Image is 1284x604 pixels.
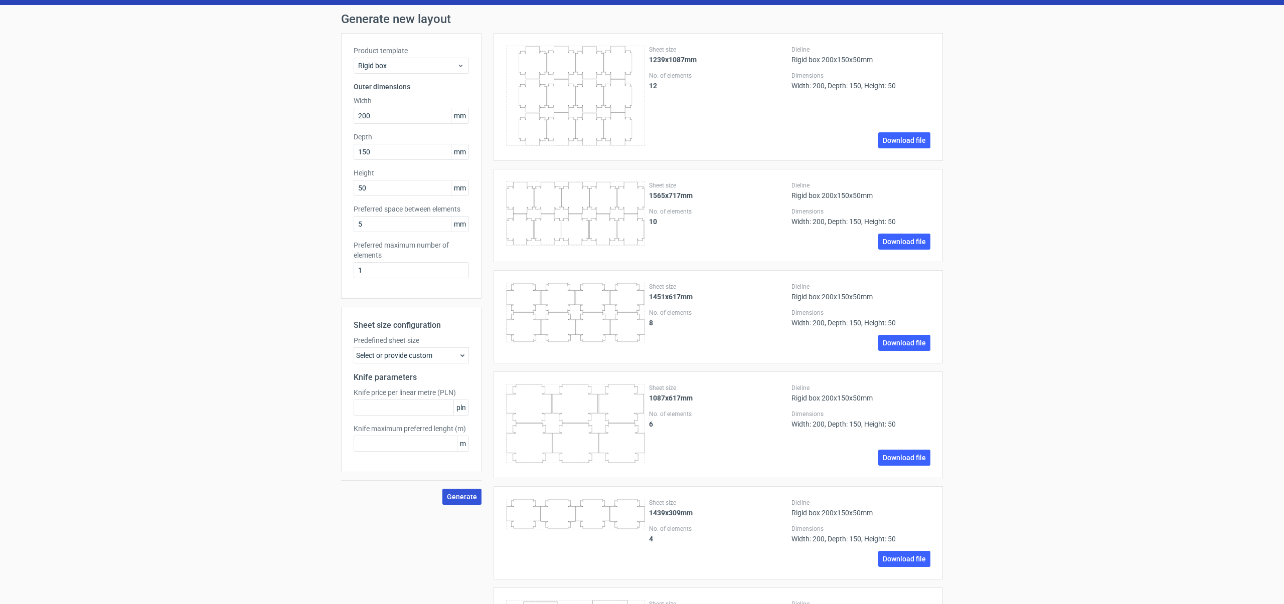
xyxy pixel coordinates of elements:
label: Sheet size [649,181,788,189]
label: No. of elements [649,309,788,317]
span: mm [451,108,468,123]
strong: 8 [649,319,653,327]
label: Sheet size [649,46,788,54]
label: No. of elements [649,410,788,418]
label: Dieline [791,283,930,291]
label: Dieline [791,384,930,392]
span: mm [451,144,468,159]
label: Width [354,96,469,106]
strong: 1565x717mm [649,191,693,199]
span: pln [453,400,468,415]
label: Product template [354,46,469,56]
label: Sheet size [649,499,788,507]
h2: Sheet size configuration [354,319,469,331]
label: Dimensions [791,309,930,317]
strong: 1439x309mm [649,509,693,517]
a: Download file [878,234,930,250]
a: Download file [878,450,930,466]
label: Dimensions [791,72,930,80]
strong: 1239x1087mm [649,56,697,64]
a: Download file [878,551,930,567]
strong: 1087x617mm [649,394,693,402]
label: Dimensions [791,208,930,216]
label: Height [354,168,469,178]
h2: Knife parameters [354,371,469,383]
div: Rigid box 200x150x50mm [791,181,930,199]
button: Generate [442,489,481,505]
div: Width: 200, Depth: 150, Height: 50 [791,410,930,428]
label: Predefined sheet size [354,335,469,345]
label: Preferred maximum number of elements [354,240,469,260]
h3: Outer dimensions [354,82,469,92]
strong: 12 [649,82,657,90]
label: Dieline [791,181,930,189]
label: No. of elements [649,72,788,80]
label: Dieline [791,499,930,507]
strong: 6 [649,420,653,428]
label: No. of elements [649,525,788,533]
label: Knife maximum preferred lenght (m) [354,424,469,434]
span: mm [451,180,468,195]
div: Rigid box 200x150x50mm [791,384,930,402]
span: m [457,436,468,451]
label: Dimensions [791,410,930,418]
label: Sheet size [649,384,788,392]
div: Width: 200, Depth: 150, Height: 50 [791,309,930,327]
label: Dieline [791,46,930,54]
strong: 1451x617mm [649,293,693,301]
label: Dimensions [791,525,930,533]
strong: 10 [649,218,657,226]
div: Width: 200, Depth: 150, Height: 50 [791,208,930,226]
label: Knife price per linear metre (PLN) [354,387,469,397]
label: Sheet size [649,283,788,291]
div: Select or provide custom [354,347,469,363]
a: Download file [878,335,930,351]
div: Width: 200, Depth: 150, Height: 50 [791,72,930,90]
div: Rigid box 200x150x50mm [791,499,930,517]
div: Rigid box 200x150x50mm [791,283,930,301]
label: Preferred space between elements [354,204,469,214]
label: No. of elements [649,208,788,216]
strong: 4 [649,535,653,543]
label: Depth [354,132,469,142]
a: Download file [878,132,930,148]
div: Rigid box 200x150x50mm [791,46,930,64]
span: Rigid box [358,61,457,71]
span: Generate [447,493,477,500]
h1: Generate new layout [341,13,943,25]
div: Width: 200, Depth: 150, Height: 50 [791,525,930,543]
span: mm [451,217,468,232]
